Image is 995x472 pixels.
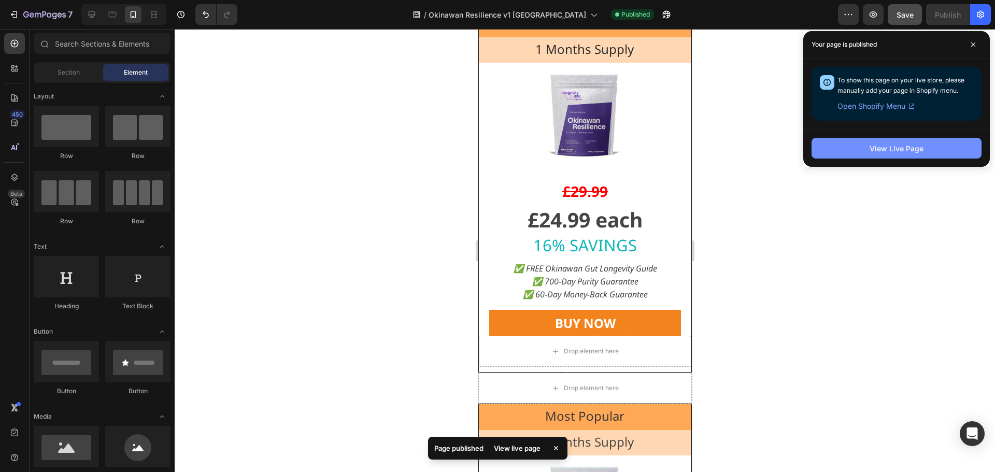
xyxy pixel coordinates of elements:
[897,10,914,19] span: Save
[837,100,905,112] span: Open Shopify Menu
[34,242,47,251] span: Text
[837,76,964,94] span: To show this page on your live store, please manually add your page in Shopify menu.
[154,88,170,105] span: Toggle open
[105,302,170,311] div: Text Block
[960,421,985,446] div: Open Intercom Messenger
[195,4,237,25] div: Undo/Redo
[154,408,170,425] span: Toggle open
[105,151,170,161] div: Row
[812,138,982,159] button: View Live Page
[34,302,99,311] div: Heading
[124,68,148,77] span: Element
[58,68,80,77] span: Section
[621,10,650,19] span: Published
[429,9,586,20] span: Okinawan Resilience v1 [GEOGRAPHIC_DATA]
[34,33,170,54] input: Search Sections & Elements
[488,441,547,455] div: View live page
[926,4,970,25] button: Publish
[870,143,923,154] div: View Live Page
[34,387,99,396] div: Button
[34,412,52,421] span: Media
[34,327,53,336] span: Button
[105,387,170,396] div: Button
[812,39,877,50] p: Your page is published
[4,4,77,25] button: 7
[10,110,25,119] div: 450
[34,151,99,161] div: Row
[154,323,170,340] span: Toggle open
[154,238,170,255] span: Toggle open
[8,190,25,198] div: Beta
[105,217,170,226] div: Row
[434,443,484,453] p: Page published
[478,29,692,472] iframe: To enrich screen reader interactions, please activate Accessibility in Grammarly extension settings
[935,9,961,20] div: Publish
[888,4,922,25] button: Save
[424,9,427,20] span: /
[34,92,54,101] span: Layout
[34,217,99,226] div: Row
[68,8,73,21] p: 7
